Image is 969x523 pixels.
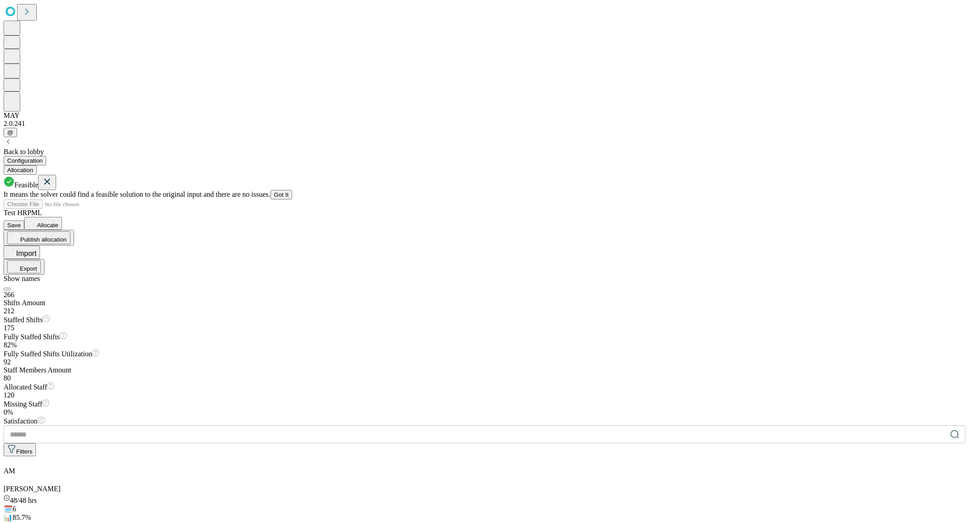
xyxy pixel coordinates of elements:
div: Working days: The number of days this staff member is assigned a shift. [4,505,965,513]
div: 175 [4,324,965,332]
span: Save [7,222,21,229]
span: Allocated Staff [4,383,47,391]
button: Export [7,260,41,273]
div: 212 [4,307,965,315]
span: Filters [16,448,32,455]
div: 266 [4,291,965,299]
span: Allocate [37,222,58,229]
span: Fully Staffed Shifts [4,333,60,341]
div: 82% [4,341,965,349]
span: @ [7,129,13,136]
span: Import [16,250,36,257]
span: Fully Staffed Shifts Utilization [4,350,92,358]
span: 6 [13,505,16,513]
div: Back to lobby [4,148,965,156]
span: Missing Staff [4,400,42,408]
button: Publish allocation [4,230,74,246]
button: @ [4,128,17,137]
div: [PERSON_NAME] [4,485,965,493]
button: Allocate [24,217,61,230]
button: Got It [271,190,292,199]
button: Configuration [4,156,46,165]
span: It means the solver could find a feasible solution to the original input and there are no issues. [4,190,271,198]
button: Publish allocation [7,231,70,244]
span: Staffed Shifts [4,316,43,324]
span: Satisfaction [4,417,38,425]
div: MAY [4,112,965,120]
div: 120 [4,391,965,399]
span: 48 / 48 hrs [10,497,37,504]
button: Import [4,246,40,259]
span: Shifts Amount [4,299,45,307]
span: Staff Members Amount [4,366,71,374]
div: Utilization rate: The number of hours that this staff member is assigned to out of their maximum ... [4,513,965,522]
span: AM [4,467,15,475]
span: 85.7% [13,514,31,521]
div: 92 [4,358,965,366]
div: 2.0.241 [4,120,965,128]
span: Show names [4,275,40,282]
div: 0% [4,408,965,416]
span: 🗓️ [4,505,13,513]
button: Export [4,259,44,275]
button: Filters [4,443,36,456]
button: Save [4,220,24,230]
button: Allocation [4,165,37,175]
span: 📊 [4,514,13,521]
span: Feasible [14,181,38,189]
span: Test HRPML [4,209,42,216]
div: 80 [4,374,965,382]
